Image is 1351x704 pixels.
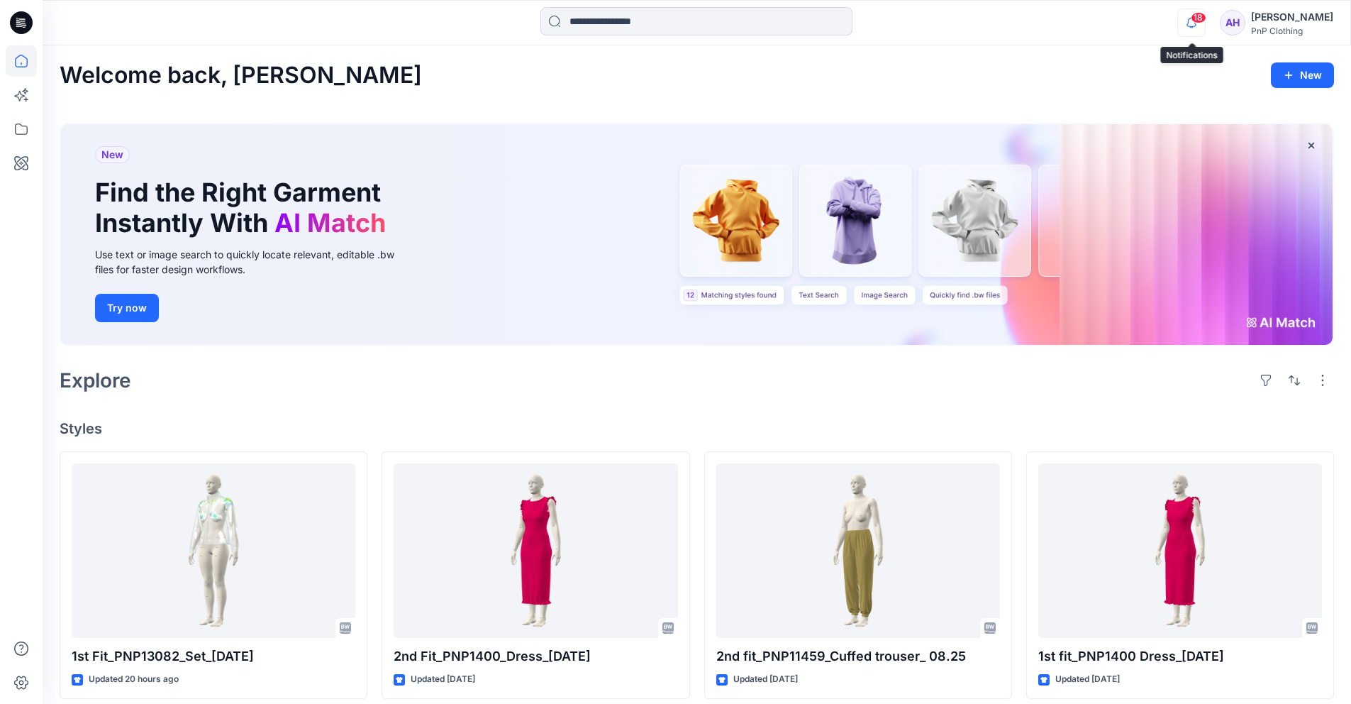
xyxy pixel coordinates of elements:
[60,369,131,392] h2: Explore
[274,207,386,238] span: AI Match
[411,672,475,687] p: Updated [DATE]
[1251,9,1333,26] div: [PERSON_NAME]
[60,62,422,89] h2: Welcome back, [PERSON_NAME]
[95,247,414,277] div: Use text or image search to quickly locate relevant, editable .bw files for faster design workflows.
[101,146,123,163] span: New
[394,463,677,639] a: 2nd Fit_PNP1400_Dress_30.09.25
[1038,647,1322,666] p: 1st fit_PNP1400 Dress_[DATE]
[1055,672,1120,687] p: Updated [DATE]
[1271,62,1334,88] button: New
[95,177,393,238] h1: Find the Right Garment Instantly With
[95,294,159,322] button: Try now
[733,672,798,687] p: Updated [DATE]
[1251,26,1333,36] div: PnP Clothing
[716,647,1000,666] p: 2nd fit_PNP11459_Cuffed trouser_ 08.25
[716,463,1000,639] a: 2nd fit_PNP11459_Cuffed trouser_ 08.25
[1191,12,1206,23] span: 18
[1220,10,1245,35] div: AH
[60,420,1334,437] h4: Styles
[89,672,179,687] p: Updated 20 hours ago
[72,647,355,666] p: 1st Fit_PNP13082_Set_[DATE]
[72,463,355,639] a: 1st Fit_PNP13082_Set_01.10.25
[1038,463,1322,639] a: 1st fit_PNP1400 Dress_29.09.25
[394,647,677,666] p: 2nd Fit_PNP1400_Dress_[DATE]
